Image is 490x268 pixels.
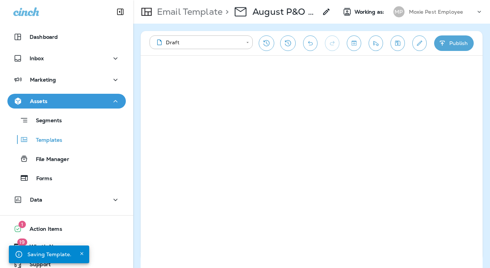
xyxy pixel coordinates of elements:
[390,35,405,51] button: Save
[155,39,241,46] div: Draft
[7,192,126,207] button: Data
[434,35,474,51] button: Publish
[30,98,47,104] p: Assets
[22,244,61,252] span: What's New
[259,35,274,51] button: Restore from previous version
[7,72,126,87] button: Marketing
[77,249,86,258] button: Close
[30,77,56,83] p: Marketing
[7,132,126,147] button: Templates
[30,197,43,203] p: Data
[303,35,318,51] button: Undo
[7,30,126,44] button: Dashboard
[393,6,405,17] div: MP
[7,239,126,254] button: 19What's New
[27,248,71,261] div: Saving Template.
[7,112,126,128] button: Segments
[355,9,386,15] span: Working as:
[7,94,126,109] button: Assets
[280,35,296,51] button: View Changelog
[222,6,229,17] p: >
[29,175,52,182] p: Forms
[30,55,44,61] p: Inbox
[30,34,58,40] p: Dashboard
[22,226,62,235] span: Action Items
[19,221,26,228] span: 1
[28,117,62,125] p: Segments
[7,151,126,166] button: File Manager
[28,137,62,144] p: Templates
[347,35,361,51] button: Toggle preview
[7,170,126,186] button: Forms
[7,221,126,236] button: 1Action Items
[7,51,126,66] button: Inbox
[409,9,463,15] p: Moxie Pest Employee
[17,238,27,246] span: 19
[252,6,317,17] p: August P&O 2025_Master
[154,6,222,17] p: Email Template
[412,35,427,51] button: Edit details
[28,156,69,163] p: File Manager
[110,4,131,19] button: Collapse Sidebar
[369,35,383,51] button: Send test email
